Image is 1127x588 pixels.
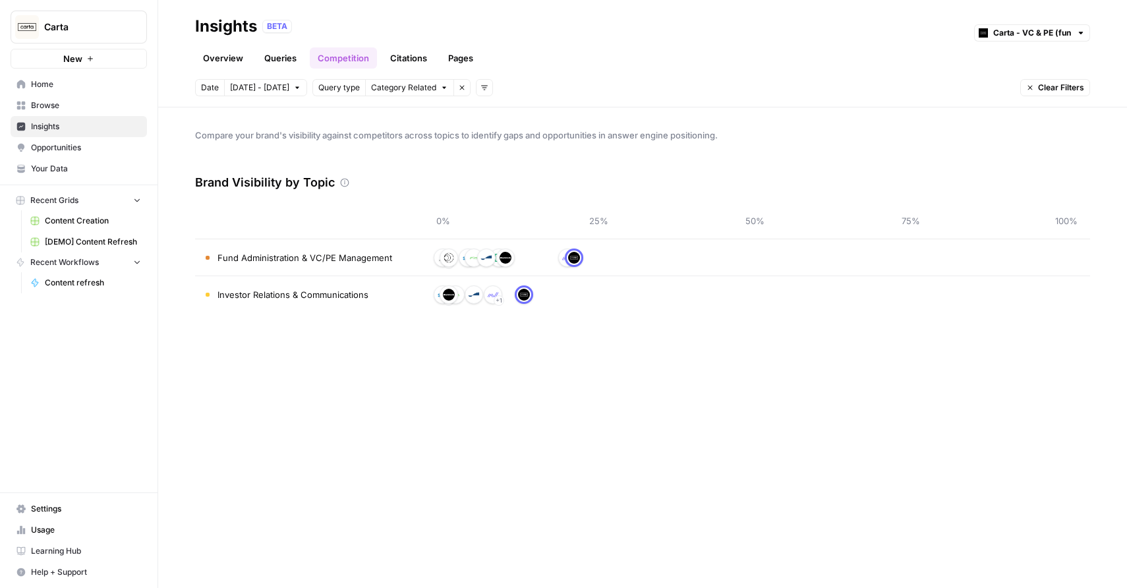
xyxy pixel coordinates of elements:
img: Carta Logo [15,15,39,39]
a: Citations [382,47,435,69]
span: Your Data [31,163,141,175]
span: 100% [1053,214,1080,227]
h3: Brand Visibility by Topic [195,173,335,192]
a: Learning Hub [11,541,147,562]
span: + 1 [496,294,502,307]
div: Insights [195,16,257,37]
a: Settings [11,498,147,519]
span: Usage [31,524,141,536]
span: 25% [586,214,612,227]
a: Insights [11,116,147,137]
span: [DATE] - [DATE] [230,82,289,94]
button: Help + Support [11,562,147,583]
span: Clear Filters [1038,82,1084,94]
a: Competition [310,47,377,69]
span: Insights [31,121,141,132]
span: Help + Support [31,566,141,578]
span: 0% [430,214,456,227]
span: Category Related [371,82,436,94]
span: Recent Workflows [30,256,99,268]
span: Browse [31,100,141,111]
img: hp1kf5jisvx37uck2ogdi2muwinx [562,252,573,264]
span: Carta [44,20,124,34]
a: Content refresh [24,272,147,293]
img: ea7e63j1a0yrnhi42n3vbynv48i5 [500,252,511,264]
a: Queries [256,47,304,69]
a: Overview [195,47,251,69]
span: Home [31,78,141,90]
button: Clear Filters [1020,79,1090,96]
span: Query type [318,82,360,94]
img: c35yeiwf0qjehltklbh57st2xhbo [568,252,580,264]
span: 75% [898,214,924,227]
span: Settings [31,503,141,515]
img: hp1kf5jisvx37uck2ogdi2muwinx [487,289,499,301]
a: Usage [11,519,147,541]
a: Home [11,74,147,95]
img: 5f7alaq030tspjs61mnom192wda3 [468,289,480,301]
img: jjifbtemzhmnrbq2yrrz7gf67qav [437,289,449,301]
button: Category Related [365,79,453,96]
span: Learning Hub [31,545,141,557]
span: 50% [741,214,768,227]
img: ea7e63j1a0yrnhi42n3vbynv48i5 [443,289,455,301]
span: Fund Administration & VC/PE Management [217,251,392,264]
div: BETA [262,20,292,33]
button: Recent Workflows [11,252,147,272]
span: New [63,52,82,65]
span: Opportunities [31,142,141,154]
img: ma0xj5ffj8qoscwoddyq2mn39t1y [437,252,449,264]
span: Compare your brand's visibility against competitors across topics to identify gaps and opportunit... [195,129,1090,142]
span: Content refresh [45,277,141,289]
a: Your Data [11,158,147,179]
input: Carta - VC & PE (fund admin) [993,26,1071,40]
span: Investor Relations & Communications [217,288,368,301]
img: u9bhbxyqw4jb7r8etl5kull4inv5 [443,252,455,264]
button: New [11,49,147,69]
span: Date [201,82,219,94]
a: Pages [440,47,481,69]
a: Content Creation [24,210,147,231]
span: [DEMO] Content Refresh [45,236,141,248]
span: Content Creation [45,215,141,227]
a: [DEMO] Content Refresh [24,231,147,252]
button: [DATE] - [DATE] [224,79,307,96]
a: Browse [11,95,147,116]
img: 5f7alaq030tspjs61mnom192wda3 [480,252,492,264]
span: Recent Grids [30,194,78,206]
button: Recent Grids [11,191,147,210]
a: Opportunities [11,137,147,158]
img: c35yeiwf0qjehltklbh57st2xhbo [518,289,530,301]
img: jjifbtemzhmnrbq2yrrz7gf67qav [462,252,474,264]
button: Workspace: Carta [11,11,147,44]
img: 3du4lb8tzuxvpcfe96s8g5uvx4i9 [468,252,480,264]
